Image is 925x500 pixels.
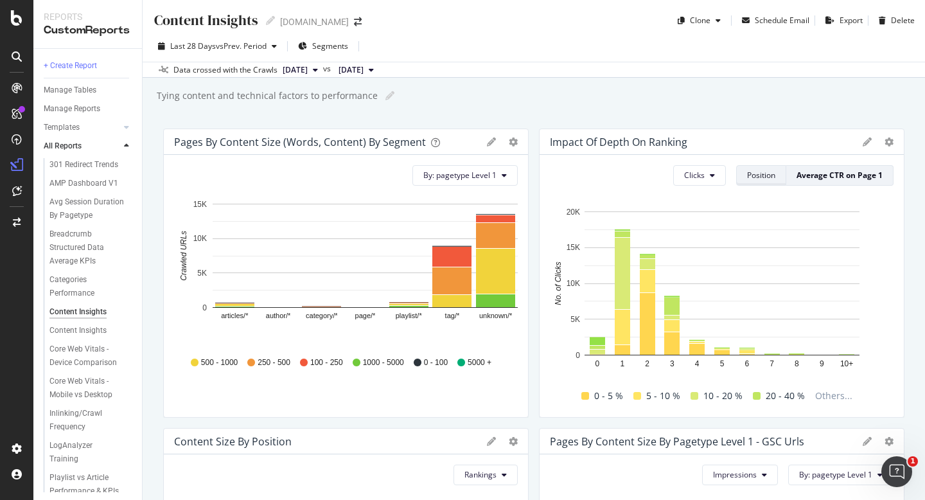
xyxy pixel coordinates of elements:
text: 0 [595,359,600,368]
div: Content Insights [49,324,107,337]
div: Categories Performance [49,273,122,300]
button: Impressions [702,465,778,485]
div: Playlist vs Article Performance & KPIs [49,471,125,498]
div: Core Web Vitals - Mobile vs Desktop [49,375,125,402]
text: 5K [197,269,207,278]
a: Avg Session Duration By Pagetype [49,195,133,222]
span: 0 - 5 % [594,388,623,404]
button: Rankings [454,465,518,485]
span: 1 [908,456,918,467]
div: Inlinking/Crawl Frequency [49,407,123,434]
button: [DATE] [333,62,379,78]
div: Content Insights [49,305,107,319]
span: 1000 - 5000 [363,357,404,368]
text: unknown/* [479,312,513,319]
a: 301 Redirect Trends [49,158,133,172]
a: Manage Tables [44,84,133,97]
div: Average CTR on Page 1 [797,170,883,181]
div: Reports [44,10,132,23]
a: Categories Performance [49,273,133,300]
div: + Create Report [44,59,97,73]
div: AMP Dashboard V1 [49,177,118,190]
span: Clicks [684,170,705,181]
span: Last 28 Days [170,40,216,51]
div: Export [840,15,863,26]
text: 7 [770,359,774,368]
text: 20K [567,208,580,217]
div: gear [509,138,518,147]
button: Schedule Email [737,10,809,31]
div: Data crossed with the Crawls [173,64,277,76]
span: 250 - 500 [258,357,290,368]
div: 301 Redirect Trends [49,158,118,172]
a: Manage Reports [44,102,133,116]
div: Pages By Content Size (Words, Content) by SegmentgeargearBy: pagetype Level 1A chart.500 - 100025... [163,129,529,418]
div: Pages By Content Size (Words, Content) by Segment [174,136,426,148]
text: author/* [266,312,291,319]
span: 5 - 10 % [646,388,680,404]
iframe: Intercom live chat [881,456,912,487]
span: Others... [810,388,858,404]
span: By: pagetype Level 1 [799,469,872,480]
a: Templates [44,121,120,134]
span: 500 - 1000 [201,357,238,368]
button: By: pagetype Level 1 [788,465,894,485]
i: Edit report name [385,91,394,100]
span: 100 - 250 [310,357,343,368]
button: Last 28 DaysvsPrev. Period [153,36,282,57]
text: 15K [193,200,207,209]
text: playlist/* [396,312,423,319]
div: CustomReports [44,23,132,38]
div: Impact of Depth on RankingClicksPositionAverage CTR on Page 1A chart.0 - 5 %5 - 10 %10 - 20 %20 -... [539,129,904,418]
button: [DATE] [277,62,323,78]
a: Core Web Vitals - Mobile vs Desktop [49,375,133,402]
button: Delete [874,10,915,31]
div: Content Size by Position [174,435,292,448]
text: No. of Clicks [554,262,563,305]
span: 10 - 20 % [703,388,743,404]
span: 0 - 100 [424,357,448,368]
a: Content Insights [49,324,133,337]
div: LogAnalyzer Training [49,439,121,466]
div: Position [747,170,775,181]
button: Average CTR on Page 1 [786,165,894,186]
svg: A chart. [174,196,518,345]
div: Content Insights [153,10,258,30]
text: 5 [720,359,725,368]
span: vs Prev. Period [216,40,267,51]
text: 10K [567,279,580,288]
text: 9 [820,359,824,368]
text: articles/* [221,312,249,319]
a: + Create Report [44,59,133,73]
a: AMP Dashboard V1 [49,177,133,190]
text: 0 [576,351,580,360]
span: Segments [312,40,348,51]
button: Clone [673,10,726,31]
i: Edit report name [266,16,275,25]
text: 15K [567,244,580,253]
button: By: pagetype Level 1 [412,165,518,186]
a: All Reports [44,139,120,153]
svg: A chart. [550,205,894,385]
a: Breadcrumb Structured Data Average KPIs [49,228,133,268]
text: 5K [570,315,580,324]
div: Manage Reports [44,102,100,116]
text: 1 [620,359,624,368]
div: Pages by Content Size by pagetype Level 1 - GSC Urls [550,435,804,448]
div: Avg Session Duration By Pagetype [49,195,125,222]
div: All Reports [44,139,82,153]
div: Impact of Depth on Ranking [550,136,687,148]
a: Core Web Vitals - Device Comparison [49,343,133,370]
button: Clicks [673,165,726,186]
text: 3 [670,359,674,368]
text: 0 [202,303,207,312]
div: arrow-right-arrow-left [354,17,362,26]
span: 5000 + [468,357,491,368]
a: LogAnalyzer Training [49,439,133,466]
div: Manage Tables [44,84,96,97]
div: Core Web Vitals - Device Comparison [49,343,125,370]
a: Content Insights [49,305,133,319]
text: 10+ [840,359,853,368]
